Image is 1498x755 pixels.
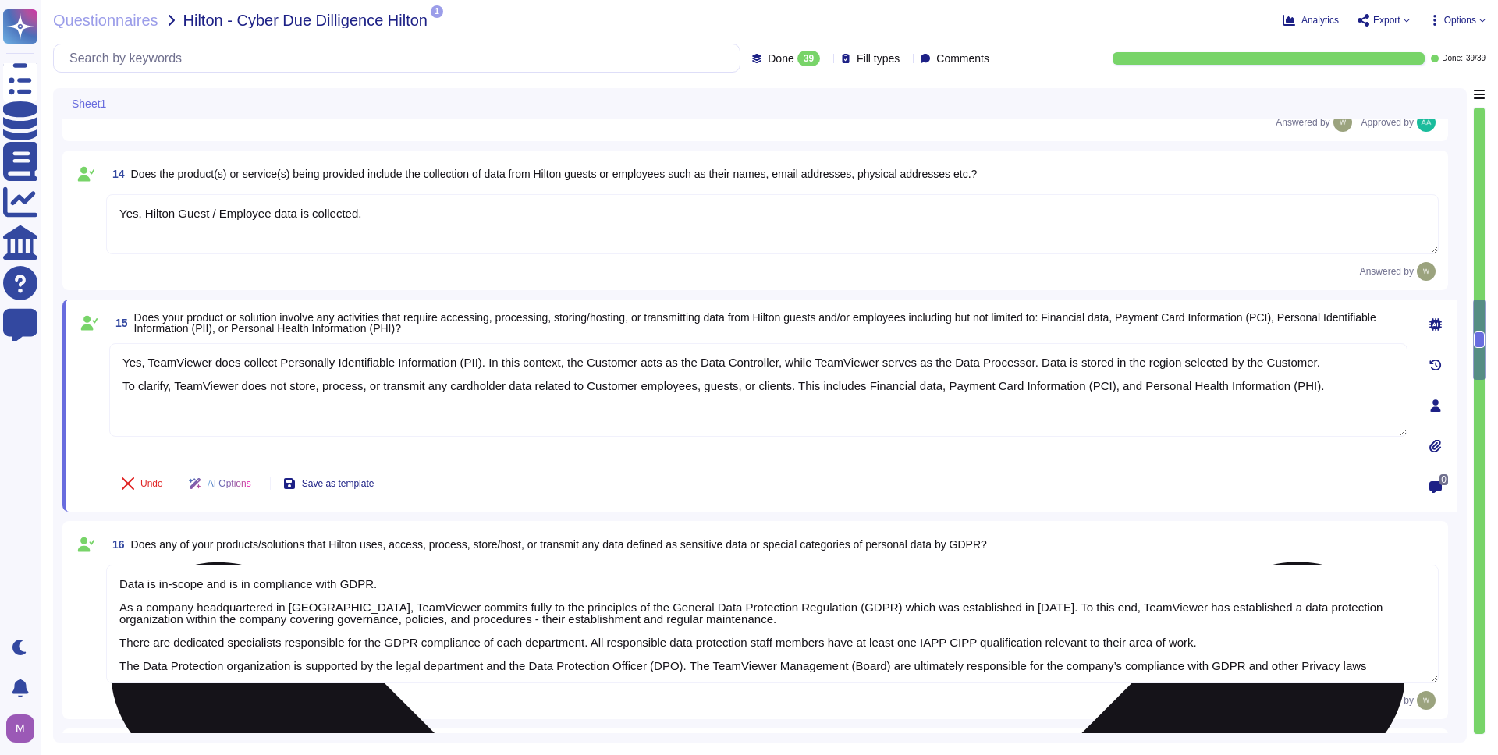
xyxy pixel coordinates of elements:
span: Options [1444,16,1476,25]
span: Export [1373,16,1400,25]
button: user [3,711,45,746]
span: Does your product or solution involve any activities that require accessing, processing, storing/... [134,311,1376,335]
span: Approved by [1361,118,1414,127]
img: user [1333,113,1352,132]
span: Does the product(s) or service(s) being provided include the collection of data from Hilton guest... [131,168,978,180]
button: Analytics [1283,14,1339,27]
span: Done [768,53,793,64]
span: 15 [109,317,128,328]
span: Comments [936,53,989,64]
span: Questionnaires [53,12,158,28]
span: 16 [106,539,125,550]
span: Hilton - Cyber Due Dilligence Hilton [183,12,428,28]
span: Done: [1442,55,1463,62]
textarea: Yes, Hilton Guest / Employee data is collected. [106,194,1439,254]
input: Search by keywords [62,44,740,72]
span: Fill types [857,53,900,64]
img: user [6,714,34,743]
textarea: Yes, TeamViewer does collect Personally Identifiable Information (PII). In this context, the Cust... [109,343,1407,437]
span: Answered by [1276,118,1329,127]
img: user [1417,113,1436,132]
span: Analytics [1301,16,1339,25]
img: user [1417,262,1436,281]
img: user [1417,691,1436,710]
span: 1 [431,5,443,18]
div: 39 [797,51,820,66]
span: 39 / 39 [1466,55,1486,62]
span: 0 [1439,474,1448,485]
span: Answered by [1360,267,1414,276]
span: Sheet1 [72,98,106,109]
span: 14 [106,168,125,179]
textarea: Data is in-scope and is in compliance with GDPR. As a company headquartered in [GEOGRAPHIC_DATA],... [106,565,1439,683]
